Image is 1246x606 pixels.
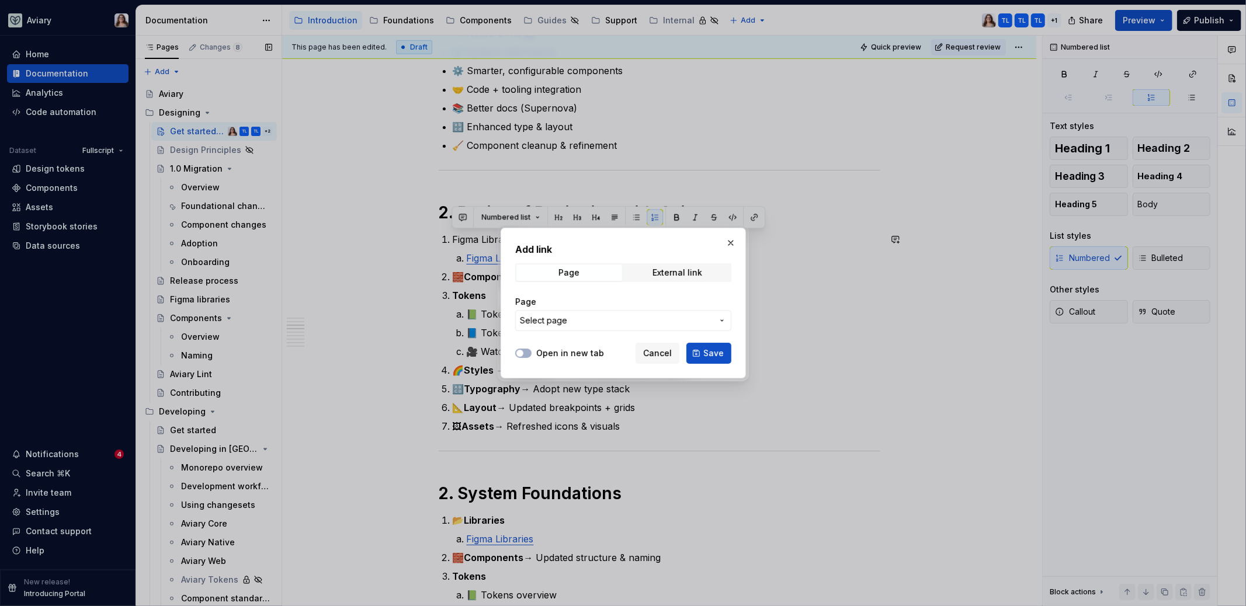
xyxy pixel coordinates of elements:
[536,347,604,359] label: Open in new tab
[643,347,672,359] span: Cancel
[515,242,731,256] h2: Add link
[686,343,731,364] button: Save
[636,343,679,364] button: Cancel
[558,268,579,277] div: Page
[515,296,536,308] label: Page
[652,268,702,277] div: External link
[520,315,567,326] span: Select page
[703,347,724,359] span: Save
[515,310,731,331] button: Select page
